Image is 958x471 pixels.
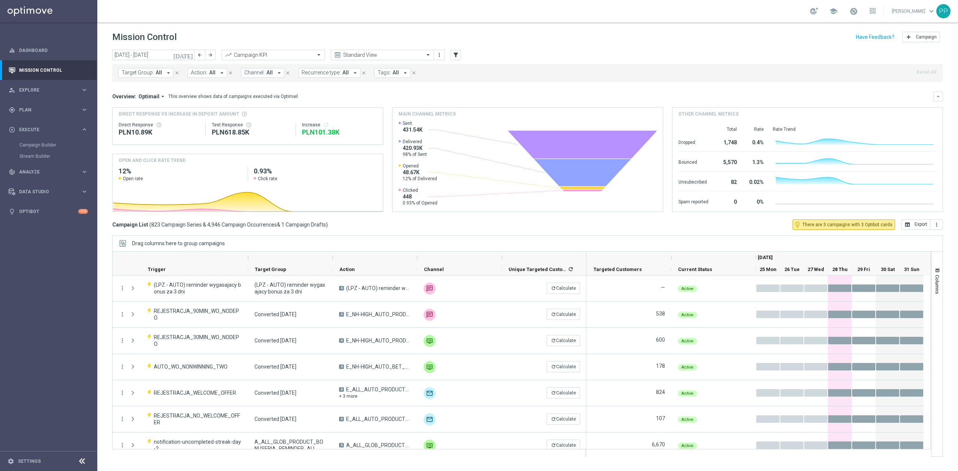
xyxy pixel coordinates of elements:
div: This overview shows data of campaigns executed via Optimail [168,93,298,100]
span: All [209,70,216,76]
span: A [339,286,344,290]
span: Drag columns here to group campaigns [132,240,225,246]
span: Campaign [916,34,937,40]
button: more_vert [119,442,126,449]
span: Columns [934,275,940,294]
label: 538 [656,310,665,317]
button: filter_alt [451,50,461,60]
span: 25 Mon [760,267,777,272]
a: Mission Control [19,60,88,80]
button: gps_fixed Plan keyboard_arrow_right [8,107,88,113]
i: more_vert [119,337,126,344]
img: Optimail [424,387,436,399]
i: refresh [568,266,574,272]
button: refresh [323,122,329,128]
label: 107 [656,415,665,422]
div: PLN101,383 [302,128,377,137]
i: [DATE] [173,52,193,58]
colored-tag: Active [678,442,697,449]
button: refreshCalculate [547,387,580,398]
button: Channel: All arrow_drop_down [241,68,284,78]
button: add Campaign [902,32,940,42]
div: Press SPACE to select this row. [113,432,586,459]
a: Stream Builder [19,153,78,159]
input: Select date range [112,50,195,60]
i: keyboard_arrow_down [936,94,941,99]
h2: 0.93% [254,167,377,176]
span: REJESTRACJA_30MIN_WO_NODEPO [154,334,242,347]
button: Optimail arrow_drop_down [136,93,168,100]
div: Unsubscribed [678,175,708,187]
span: AUTO_WO_NONWINNING_TWO [154,363,228,370]
i: refresh [551,286,556,291]
span: Active [681,391,693,396]
i: refresh [551,390,556,395]
span: Current Status [678,267,712,272]
i: close [285,70,290,76]
button: more_vert [436,50,443,59]
div: Data Studio [9,188,81,195]
span: A_ALL_GLOB_PRODUCT_BONUSERIA_REMINDER_ALL [254,438,326,452]
h2: 12% [119,167,242,176]
colored-tag: Active [678,416,697,423]
span: A [339,338,344,343]
button: play_circle_outline Execute keyboard_arrow_right [8,127,88,133]
div: Private message RT [424,361,436,373]
button: more_vert [119,311,126,318]
i: close [228,70,233,76]
button: Target Group: All arrow_drop_down [118,68,174,78]
button: track_changes Analyze keyboard_arrow_right [8,169,88,175]
i: arrow_drop_down [219,70,225,76]
a: [PERSON_NAME]keyboard_arrow_down [891,6,936,17]
span: Converted Today [254,311,296,318]
div: SMS RT [424,283,436,295]
span: 420.93K [403,145,427,151]
label: 824 [656,389,665,395]
span: ( [149,221,151,228]
span: (LPZ - AUTO) reminder wygasajacy bonus za 3 dni [346,285,411,292]
span: All [342,70,349,76]
i: refresh [551,443,556,448]
i: close [174,70,180,76]
span: E_ALL_AUTO_PRODUCT_ WELCOME MAIL CONVERTED TODAY KUPON BARDZIEJ_DAILY [346,416,411,422]
i: keyboard_arrow_right [81,86,88,93]
div: Test Response [212,122,289,128]
div: 0 [717,195,737,207]
div: 0.02% [746,175,764,187]
i: keyboard_arrow_right [81,188,88,195]
div: Plan [9,107,81,113]
button: close [174,69,180,77]
span: REJESTRACJA_NO_WELCOME_OFFER [154,412,242,426]
div: lightbulb Optibot +10 [8,209,88,215]
span: A [339,417,344,421]
span: ) [326,221,328,228]
label: — [661,284,665,291]
i: arrow_drop_down [159,93,166,100]
ng-select: Standard View [331,50,434,60]
i: more_vert [119,390,126,396]
span: Execute [19,127,81,132]
span: Channel: [244,70,265,76]
a: Campaign Builder [19,142,78,148]
span: school [829,7,838,15]
span: Converted Today [254,390,296,396]
div: Row Groups [132,240,225,246]
div: Press SPACE to select this row. [113,380,586,406]
div: Direct Response [119,122,199,128]
div: Press SPACE to select this row. [586,380,924,406]
colored-tag: Active [678,390,697,397]
span: notification-uncompleted-streak-day-2 [154,438,242,452]
div: Mission Control [8,67,88,73]
span: All [266,70,273,76]
span: Active [681,286,693,291]
div: Press SPACE to select this row. [113,275,586,302]
button: refreshCalculate [547,440,580,451]
button: equalizer Dashboard [8,47,88,53]
span: Target Group: [122,70,154,76]
img: Private message RT [424,440,436,452]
